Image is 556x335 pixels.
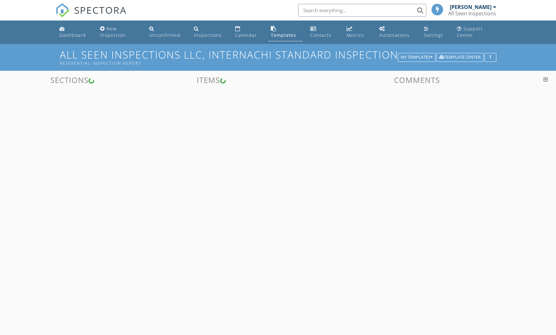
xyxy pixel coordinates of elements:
a: Templates [268,23,303,41]
a: Support Center [454,23,499,41]
a: New Inspection [98,23,142,41]
a: Metrics [344,23,372,41]
h3: Items [139,76,278,84]
button: Template Center [436,53,483,62]
a: Template Center [436,54,483,60]
div: Template Center [439,55,481,60]
img: The Best Home Inspection Software - Spectora [56,3,70,17]
a: Dashboard [57,23,92,41]
span: SPECTORA [74,3,127,17]
a: Settings [421,23,449,41]
div: Support Center [457,26,483,38]
a: Contacts [308,23,339,41]
div: Templates [271,32,296,38]
div: Automations [379,32,410,38]
a: Inspections [191,23,227,41]
div: Metrics [346,32,364,38]
a: Unconfirmed [147,23,186,41]
a: Calendar [233,23,263,41]
div: Contacts [310,32,331,38]
div: [PERSON_NAME] [450,4,492,10]
div: Residential Inspection Report [60,61,400,66]
div: Inspections [194,32,222,38]
div: Dashboard [59,32,86,38]
a: SPECTORA [56,9,127,22]
h3: Comments [282,76,552,84]
a: Automations (Basic) [377,23,416,41]
div: All Seen Inspections [448,10,496,17]
input: Search everything... [298,4,426,17]
div: My Templates [401,55,432,60]
div: New Inspection [100,26,125,38]
div: Settings [424,32,443,38]
h1: All Seen Inspections LLC, Internachi Standard Inspection [60,49,496,65]
button: My Templates [398,53,435,62]
div: Calendar [235,32,257,38]
div: Unconfirmed [149,32,180,38]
